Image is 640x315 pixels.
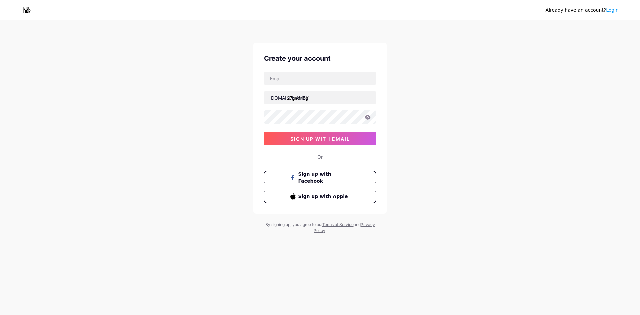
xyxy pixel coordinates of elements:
div: Or [317,153,323,160]
a: Terms of Service [322,222,354,227]
div: Already have an account? [546,7,619,14]
div: By signing up, you agree to our and . [263,222,377,234]
input: Email [264,72,376,85]
span: Sign up with Apple [298,193,350,200]
input: username [264,91,376,104]
button: Sign up with Apple [264,190,376,203]
span: sign up with email [290,136,350,142]
span: Sign up with Facebook [298,171,350,185]
button: sign up with email [264,132,376,145]
div: Create your account [264,53,376,63]
a: Login [606,7,619,13]
button: Sign up with Facebook [264,171,376,184]
div: [DOMAIN_NAME]/ [269,94,309,101]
